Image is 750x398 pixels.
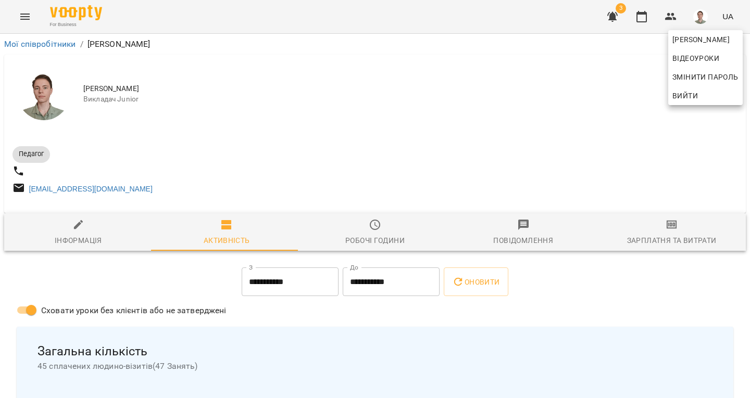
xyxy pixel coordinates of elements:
span: Вийти [672,89,698,102]
span: Змінити пароль [672,71,739,83]
span: Відеоуроки [672,52,719,65]
a: [PERSON_NAME] [668,30,743,49]
button: Вийти [668,86,743,105]
a: Змінити пароль [668,68,743,86]
span: [PERSON_NAME] [672,33,739,46]
a: Відеоуроки [668,49,723,68]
